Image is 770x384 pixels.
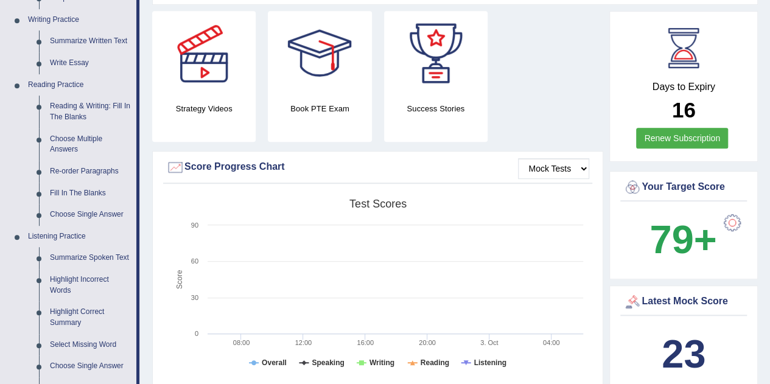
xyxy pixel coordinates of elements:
[662,332,705,376] b: 23
[44,96,136,128] a: Reading & Writing: Fill In The Blanks
[44,30,136,52] a: Summarize Written Text
[543,339,560,346] text: 04:00
[191,222,198,229] text: 90
[44,301,136,333] a: Highlight Correct Summary
[44,183,136,204] a: Fill In The Blanks
[44,247,136,269] a: Summarize Spoken Text
[44,52,136,74] a: Write Essay
[636,128,728,148] a: Renew Subscription
[649,217,716,262] b: 79+
[44,128,136,161] a: Choose Multiple Answers
[44,269,136,301] a: Highlight Incorrect Words
[23,74,136,96] a: Reading Practice
[23,226,136,248] a: Listening Practice
[369,358,394,367] tspan: Writing
[474,358,506,367] tspan: Listening
[421,358,449,367] tspan: Reading
[152,102,256,115] h4: Strategy Videos
[262,358,287,367] tspan: Overall
[191,294,198,301] text: 30
[312,358,344,367] tspan: Speaking
[419,339,436,346] text: 20:00
[44,204,136,226] a: Choose Single Answer
[623,178,744,197] div: Your Target Score
[233,339,250,346] text: 08:00
[195,330,198,337] text: 0
[623,82,744,93] h4: Days to Expiry
[357,339,374,346] text: 16:00
[384,102,488,115] h4: Success Stories
[44,161,136,183] a: Re-order Paragraphs
[672,98,696,122] b: 16
[623,293,744,311] div: Latest Mock Score
[44,355,136,377] a: Choose Single Answer
[480,339,498,346] tspan: 3. Oct
[349,198,407,210] tspan: Test scores
[23,9,136,31] a: Writing Practice
[166,158,589,176] div: Score Progress Chart
[295,339,312,346] text: 12:00
[44,334,136,356] a: Select Missing Word
[175,270,184,289] tspan: Score
[268,102,371,115] h4: Book PTE Exam
[191,257,198,265] text: 60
